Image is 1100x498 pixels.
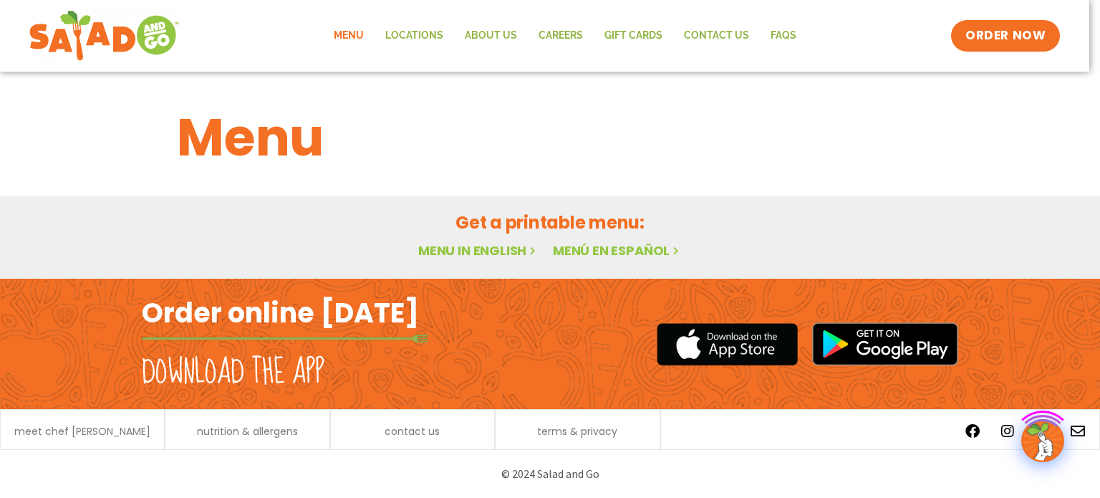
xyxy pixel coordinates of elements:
[142,353,324,393] h2: Download the app
[375,19,454,52] a: Locations
[323,19,807,52] nav: Menu
[657,321,798,368] img: appstore
[594,19,673,52] a: GIFT CARDS
[149,464,951,484] p: © 2024 Salad and Go
[177,99,923,176] h1: Menu
[760,19,807,52] a: FAQs
[528,19,594,52] a: Careers
[812,322,958,365] img: google_play
[454,19,528,52] a: About Us
[142,335,428,343] img: fork
[14,426,150,436] a: meet chef [PERSON_NAME]
[673,19,760,52] a: Contact Us
[177,210,923,235] h2: Get a printable menu:
[142,295,419,330] h2: Order online [DATE]
[418,241,539,259] a: Menu in English
[951,20,1060,52] a: ORDER NOW
[385,426,440,436] a: contact us
[553,241,682,259] a: Menú en español
[965,27,1046,44] span: ORDER NOW
[537,426,617,436] a: terms & privacy
[197,426,298,436] a: nutrition & allergens
[29,7,180,64] img: new-SAG-logo-768×292
[323,19,375,52] a: Menu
